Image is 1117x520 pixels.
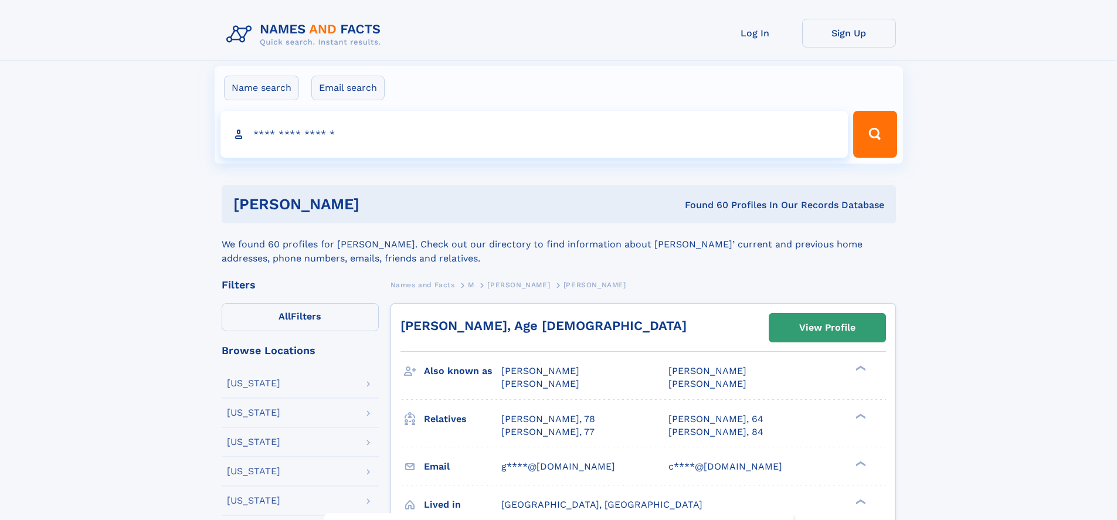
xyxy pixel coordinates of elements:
[853,460,867,467] div: ❯
[468,281,474,289] span: M
[668,378,746,389] span: [PERSON_NAME]
[222,223,896,266] div: We found 60 profiles for [PERSON_NAME]. Check out our directory to find information about [PERSON...
[424,495,501,515] h3: Lived in
[501,413,595,426] a: [PERSON_NAME], 78
[799,314,855,341] div: View Profile
[501,378,579,389] span: [PERSON_NAME]
[279,311,291,322] span: All
[391,277,455,292] a: Names and Facts
[222,303,379,331] label: Filters
[501,499,702,510] span: [GEOGRAPHIC_DATA], [GEOGRAPHIC_DATA]
[668,426,763,439] a: [PERSON_NAME], 84
[227,467,280,476] div: [US_STATE]
[487,277,550,292] a: [PERSON_NAME]
[233,197,522,212] h1: [PERSON_NAME]
[222,280,379,290] div: Filters
[853,498,867,505] div: ❯
[222,19,391,50] img: Logo Names and Facts
[311,76,385,100] label: Email search
[400,318,687,333] a: [PERSON_NAME], Age [DEMOGRAPHIC_DATA]
[708,19,802,47] a: Log In
[853,365,867,372] div: ❯
[522,199,884,212] div: Found 60 Profiles In Our Records Database
[227,408,280,417] div: [US_STATE]
[501,365,579,376] span: [PERSON_NAME]
[668,365,746,376] span: [PERSON_NAME]
[668,413,763,426] a: [PERSON_NAME], 64
[468,277,474,292] a: M
[501,426,595,439] a: [PERSON_NAME], 77
[227,379,280,388] div: [US_STATE]
[424,457,501,477] h3: Email
[224,76,299,100] label: Name search
[563,281,626,289] span: [PERSON_NAME]
[802,19,896,47] a: Sign Up
[853,412,867,420] div: ❯
[769,314,885,342] a: View Profile
[424,361,501,381] h3: Also known as
[487,281,550,289] span: [PERSON_NAME]
[220,111,848,158] input: search input
[227,437,280,447] div: [US_STATE]
[853,111,897,158] button: Search Button
[227,496,280,505] div: [US_STATE]
[222,345,379,356] div: Browse Locations
[424,409,501,429] h3: Relatives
